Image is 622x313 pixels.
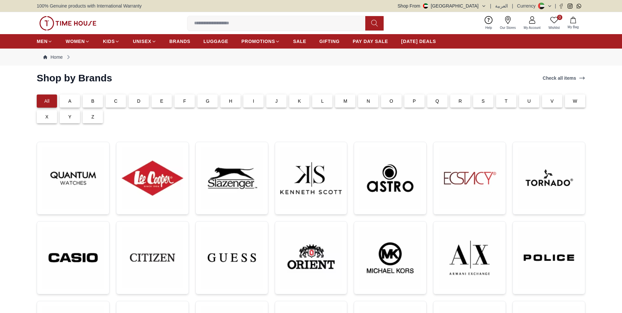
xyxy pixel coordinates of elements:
span: GIFTING [319,38,340,45]
a: GIFTING [319,35,340,47]
p: V [551,98,554,104]
img: ... [518,147,580,209]
p: Z [91,114,94,120]
nav: Breadcrumb [37,49,585,66]
button: Shop From[GEOGRAPHIC_DATA] [398,3,486,9]
span: BRANDS [170,38,191,45]
p: K [298,98,301,104]
a: LUGGAGE [204,35,229,47]
span: My Bag [565,25,581,30]
span: Our Stores [497,25,518,30]
a: Instagram [568,4,572,9]
p: R [458,98,462,104]
p: E [160,98,163,104]
p: O [390,98,393,104]
img: ... [359,147,421,209]
p: I [253,98,254,104]
p: F [183,98,186,104]
span: 100% Genuine products with International Warranty [37,3,142,9]
span: PAY DAY SALE [353,38,388,45]
img: ... [439,227,500,289]
a: UNISEX [133,35,156,47]
span: SALE [293,38,306,45]
img: ... [201,147,263,209]
div: Currency [517,3,538,9]
a: Whatsapp [576,4,581,9]
a: KIDS [103,35,120,47]
p: W [573,98,577,104]
p: P [413,98,416,104]
img: ... [42,147,104,209]
span: MEN [37,38,48,45]
a: SALE [293,35,306,47]
p: All [44,98,50,104]
button: My Bag [564,15,583,31]
img: ... [122,147,183,209]
p: J [275,98,278,104]
img: ... [518,227,580,289]
p: X [45,114,49,120]
span: WOMEN [66,38,85,45]
span: My Account [521,25,543,30]
span: LUGGAGE [204,38,229,45]
p: N [367,98,370,104]
p: H [229,98,232,104]
p: M [344,98,348,104]
p: S [482,98,485,104]
p: B [91,98,94,104]
a: WOMEN [66,35,90,47]
a: 0Wishlist [545,15,564,31]
p: Q [435,98,439,104]
a: PROMOTIONS [241,35,280,47]
img: ... [280,147,342,209]
span: | [555,3,556,9]
p: D [137,98,140,104]
p: G [206,98,210,104]
p: T [505,98,508,104]
span: PROMOTIONS [241,38,275,45]
button: العربية [495,3,508,9]
p: C [114,98,117,104]
a: PAY DAY SALE [353,35,388,47]
a: [DATE] DEALS [401,35,436,47]
p: L [321,98,324,104]
span: [DATE] DEALS [401,38,436,45]
img: ... [280,227,342,289]
img: United Arab Emirates [423,3,428,9]
p: A [68,98,71,104]
h2: Shop by Brands [37,72,112,84]
a: BRANDS [170,35,191,47]
span: UNISEX [133,38,151,45]
p: Y [68,114,71,120]
a: MEN [37,35,52,47]
img: ... [122,227,183,288]
span: | [490,3,492,9]
a: Help [481,15,496,31]
img: ... [359,227,421,289]
img: ... [42,227,104,289]
a: Check all items [541,73,587,83]
img: ... [39,16,96,31]
span: KIDS [103,38,115,45]
span: 0 [557,15,562,20]
a: Our Stores [496,15,520,31]
a: Home [43,54,63,60]
img: ... [439,147,500,209]
span: Wishlist [546,25,562,30]
img: ... [201,227,263,289]
span: | [512,3,513,9]
a: Facebook [559,4,564,9]
p: U [528,98,531,104]
span: Help [483,25,495,30]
